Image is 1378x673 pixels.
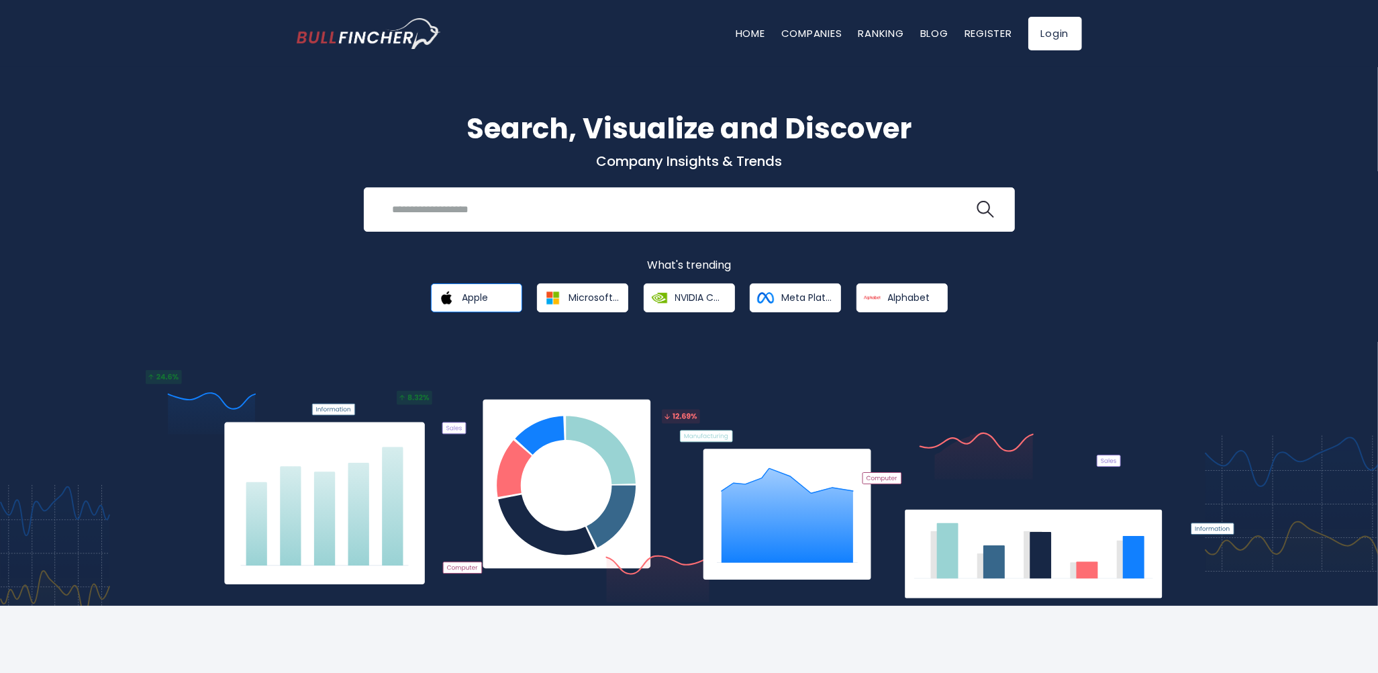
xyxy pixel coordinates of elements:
img: bullfincher logo [297,18,441,49]
span: Apple [462,291,489,304]
a: NVIDIA Corporation [644,283,735,312]
span: NVIDIA Corporation [675,291,726,304]
a: Register [965,26,1012,40]
a: Companies [781,26,842,40]
a: Apple [431,283,522,312]
a: Blog [920,26,948,40]
a: Microsoft Corporation [537,283,628,312]
a: Meta Platforms [750,283,841,312]
a: Alphabet [856,283,948,312]
p: What's trending [297,259,1082,273]
img: search icon [977,201,994,218]
a: Login [1028,17,1082,50]
span: Microsoft Corporation [569,291,619,304]
h1: Search, Visualize and Discover [297,107,1082,150]
p: Company Insights & Trends [297,152,1082,170]
a: Go to homepage [297,18,441,49]
a: Home [736,26,765,40]
span: Meta Platforms [781,291,832,304]
span: Alphabet [888,291,930,304]
a: Ranking [858,26,904,40]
